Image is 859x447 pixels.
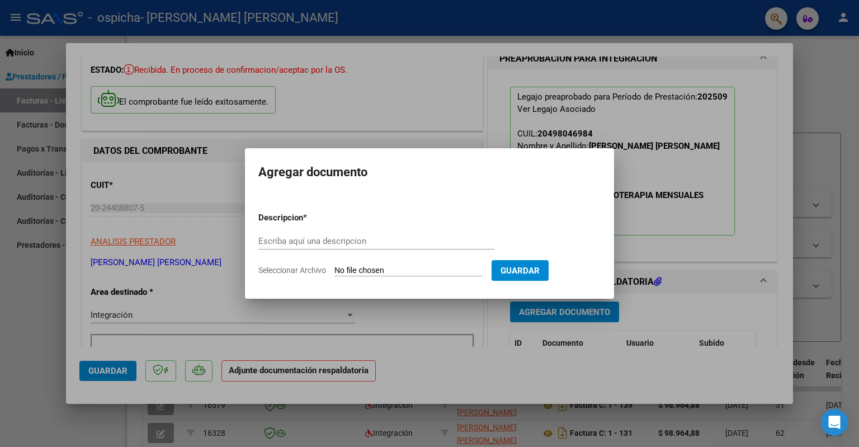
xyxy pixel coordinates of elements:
span: Seleccionar Archivo [258,266,326,275]
div: Open Intercom Messenger [821,409,848,436]
p: Descripcion [258,211,361,224]
h2: Agregar documento [258,162,601,183]
span: Guardar [501,266,540,276]
button: Guardar [492,260,549,281]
